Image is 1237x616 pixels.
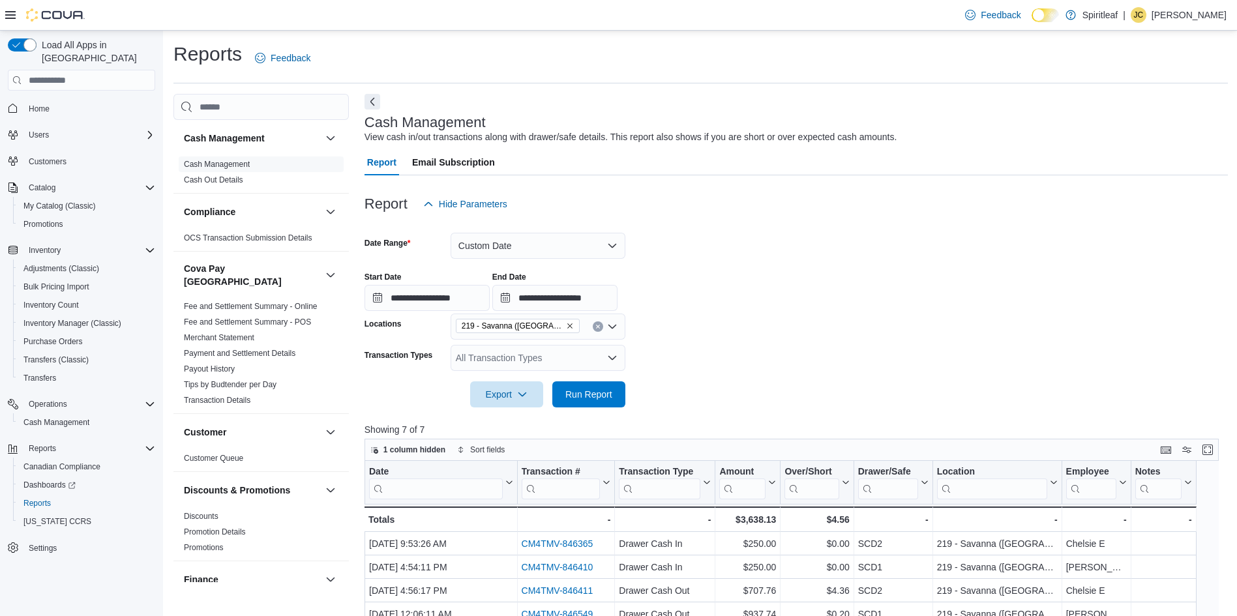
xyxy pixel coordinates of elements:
[1135,512,1192,527] div: -
[3,98,160,117] button: Home
[18,279,95,295] a: Bulk Pricing Import
[184,527,246,536] a: Promotion Details
[492,285,618,311] input: Press the down key to open a popover containing a calendar.
[784,559,849,575] div: $0.00
[3,439,160,458] button: Reports
[3,179,160,197] button: Catalog
[23,242,66,258] button: Inventory
[365,285,490,311] input: Press the down key to open a popover containing a calendar.
[858,466,918,499] div: Drawer/Safe
[383,445,445,455] span: 1 column hidden
[365,423,1228,436] p: Showing 7 of 7
[365,272,402,282] label: Start Date
[13,351,160,369] button: Transfers (Classic)
[18,297,155,313] span: Inventory Count
[858,466,929,499] button: Drawer/Safe
[619,466,711,499] button: Transaction Type
[18,334,88,349] a: Purchase Orders
[1082,7,1118,23] p: Spiritleaf
[369,466,503,499] div: Date
[173,41,242,67] h1: Reports
[18,216,155,232] span: Promotions
[784,583,849,598] div: $4.36
[521,538,593,549] a: CM4TMV-846365
[936,512,1057,527] div: -
[184,395,250,405] span: Transaction Details
[13,314,160,332] button: Inventory Manager (Classic)
[23,300,79,310] span: Inventory Count
[29,399,67,409] span: Operations
[8,93,155,591] nav: Complex example
[184,364,235,374] span: Payout History
[18,477,81,493] a: Dashboards
[365,115,486,130] h3: Cash Management
[13,197,160,215] button: My Catalog (Classic)
[784,466,839,499] div: Over/Short
[184,233,312,242] a: OCS Transaction Submission Details
[365,94,380,110] button: Next
[18,370,155,386] span: Transfers
[323,130,338,146] button: Cash Management
[18,261,104,276] a: Adjustments (Classic)
[184,175,243,185] span: Cash Out Details
[960,2,1026,28] a: Feedback
[784,466,839,478] div: Over/Short
[184,233,312,243] span: OCS Transaction Submission Details
[1066,466,1126,499] button: Employee
[368,512,513,527] div: Totals
[492,272,526,282] label: End Date
[23,516,91,527] span: [US_STATE] CCRS
[1134,7,1144,23] span: JC
[13,259,160,278] button: Adjustments (Classic)
[23,396,155,412] span: Operations
[23,101,55,117] a: Home
[858,536,929,551] div: SCD2
[452,442,510,458] button: Sort fields
[23,263,99,274] span: Adjustments (Classic)
[23,336,83,347] span: Purchase Orders
[184,348,295,359] span: Payment and Settlement Details
[37,38,155,65] span: Load All Apps in [GEOGRAPHIC_DATA]
[23,480,76,490] span: Dashboards
[184,380,276,389] a: Tips by Budtender per Day
[1200,442,1215,458] button: Enter fullscreen
[936,536,1057,551] div: 219 - Savanna ([GEOGRAPHIC_DATA])
[23,355,89,365] span: Transfers (Classic)
[3,241,160,259] button: Inventory
[858,583,929,598] div: SCD2
[23,373,56,383] span: Transfers
[13,369,160,387] button: Transfers
[23,441,155,456] span: Reports
[184,426,226,439] h3: Customer
[18,297,84,313] a: Inventory Count
[184,573,218,586] h3: Finance
[250,45,316,71] a: Feedback
[26,8,85,22] img: Cova
[18,495,56,511] a: Reports
[593,321,603,332] button: Clear input
[23,441,61,456] button: Reports
[719,512,776,527] div: $3,638.13
[18,279,155,295] span: Bulk Pricing Import
[184,159,250,169] span: Cash Management
[18,459,155,475] span: Canadian Compliance
[1152,7,1227,23] p: [PERSON_NAME]
[23,127,155,143] span: Users
[619,536,711,551] div: Drawer Cash In
[271,51,310,65] span: Feedback
[23,127,54,143] button: Users
[184,454,243,463] a: Customer Queue
[323,267,338,283] button: Cova Pay [GEOGRAPHIC_DATA]
[18,352,94,368] a: Transfers (Classic)
[456,319,580,333] span: 219 - Savanna (Calgary)
[18,198,155,214] span: My Catalog (Classic)
[29,104,50,114] span: Home
[1158,442,1174,458] button: Keyboard shortcuts
[365,196,408,212] h3: Report
[1066,466,1116,478] div: Employee
[323,482,338,498] button: Discounts & Promotions
[23,498,51,508] span: Reports
[719,466,766,478] div: Amount
[13,332,160,351] button: Purchase Orders
[3,152,160,171] button: Customers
